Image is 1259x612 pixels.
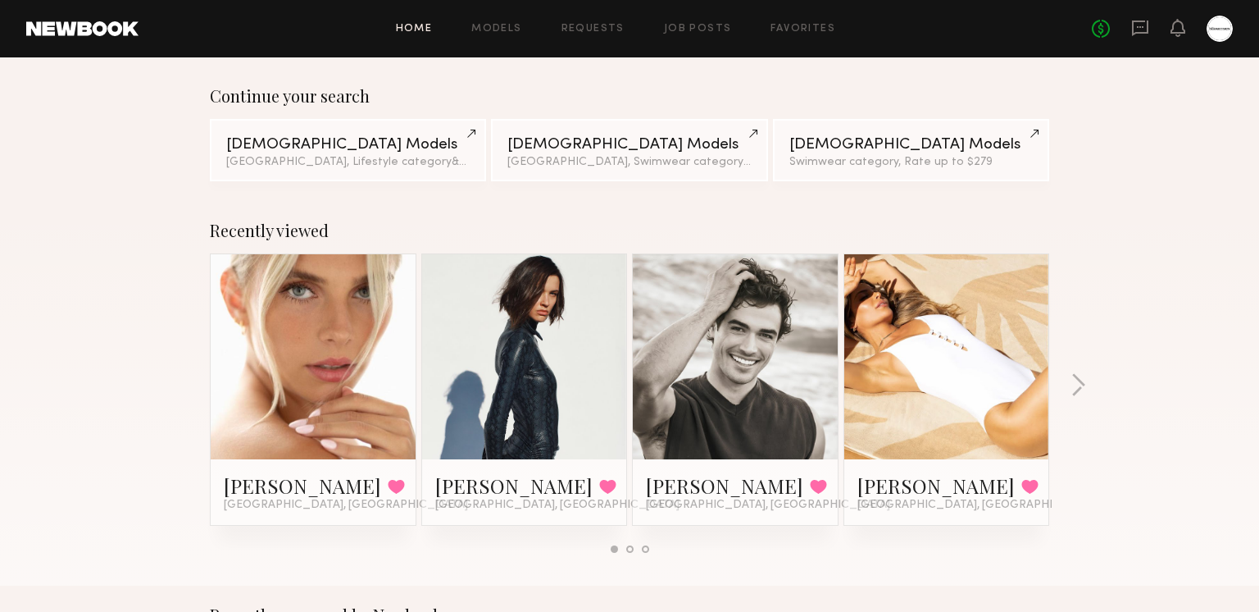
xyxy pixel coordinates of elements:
div: Recently viewed [210,221,1049,240]
div: Continue your search [210,86,1049,106]
div: Swimwear category, Rate up to $279 [789,157,1033,168]
a: Favorites [770,24,835,34]
span: & 1 other filter [452,157,522,167]
a: Models [471,24,521,34]
a: [DEMOGRAPHIC_DATA] ModelsSwimwear category, Rate up to $279 [773,119,1049,181]
a: [PERSON_NAME] [857,473,1015,499]
span: [GEOGRAPHIC_DATA], [GEOGRAPHIC_DATA] [435,499,679,512]
div: [DEMOGRAPHIC_DATA] Models [226,137,470,153]
div: [DEMOGRAPHIC_DATA] Models [507,137,751,153]
a: [DEMOGRAPHIC_DATA] Models[GEOGRAPHIC_DATA], Lifestyle category&1other filter [210,119,486,181]
a: Home [396,24,433,34]
span: [GEOGRAPHIC_DATA], [GEOGRAPHIC_DATA] [646,499,890,512]
span: [GEOGRAPHIC_DATA], [GEOGRAPHIC_DATA] [224,499,468,512]
a: [PERSON_NAME] [646,473,803,499]
a: Job Posts [664,24,732,34]
a: [PERSON_NAME] [435,473,593,499]
div: [DEMOGRAPHIC_DATA] Models [789,137,1033,153]
a: Requests [561,24,625,34]
div: [GEOGRAPHIC_DATA], Swimwear category [507,157,751,168]
a: [PERSON_NAME] [224,473,381,499]
div: [GEOGRAPHIC_DATA], Lifestyle category [226,157,470,168]
span: [GEOGRAPHIC_DATA], [GEOGRAPHIC_DATA] [857,499,1102,512]
a: [DEMOGRAPHIC_DATA] Models[GEOGRAPHIC_DATA], Swimwear category&1other filter [491,119,767,181]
